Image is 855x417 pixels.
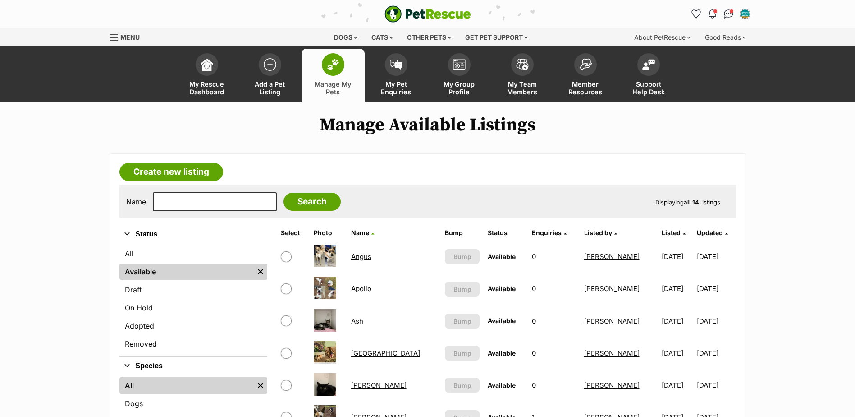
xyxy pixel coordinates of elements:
[453,348,471,358] span: Bump
[254,264,267,280] a: Remove filter
[617,49,680,102] a: Support Help Desk
[528,273,580,304] td: 0
[250,80,290,96] span: Add a Pet Listing
[697,338,735,369] td: [DATE]
[313,80,353,96] span: Manage My Pets
[238,49,302,102] a: Add a Pet Listing
[697,229,728,236] a: Updated
[119,318,267,334] a: Adopted
[738,7,752,21] button: My account
[441,226,483,240] th: Bump
[283,193,341,211] input: Search
[453,380,471,390] span: Bump
[488,285,516,292] span: Available
[488,381,516,389] span: Available
[384,5,471,23] img: logo-e224e6f780fb5917bec1dbf3a21bbac754714ae5b6737aabdf751b685950b380.svg
[453,284,471,294] span: Bump
[120,33,140,41] span: Menu
[119,377,254,394] a: All
[662,229,681,236] span: Listed
[119,300,267,316] a: On Hold
[453,316,471,326] span: Bump
[201,58,213,71] img: dashboard-icon-eb2f2d2d3e046f16d808141f083e7271f6b2e854fb5c12c21221c1fb7104beca.svg
[565,80,606,96] span: Member Resources
[528,241,580,272] td: 0
[658,273,696,304] td: [DATE]
[658,306,696,337] td: [DATE]
[488,317,516,324] span: Available
[697,273,735,304] td: [DATE]
[428,49,491,102] a: My Group Profile
[264,58,276,71] img: add-pet-listing-icon-0afa8454b4691262ce3f59096e99ab1cd57d4a30225e0717b998d2c9b9846f56.svg
[484,226,527,240] th: Status
[110,28,146,45] a: Menu
[390,60,402,69] img: pet-enquiries-icon-7e3ad2cf08bfb03b45e93fb7055b45f3efa6380592205ae92323e6603595dc1f.svg
[662,229,686,236] a: Listed
[655,199,720,206] span: Displaying Listings
[628,28,697,46] div: About PetRescue
[642,59,655,70] img: help-desk-icon-fdf02630f3aa405de69fd3d07c3f3aa587a6932b1a1747fa1d2bba05be0121f9.svg
[491,49,554,102] a: My Team Members
[532,229,562,236] span: translation missing: en.admin.listings.index.attributes.enquiries
[119,228,267,240] button: Status
[376,80,416,96] span: My Pet Enquiries
[351,381,407,389] a: [PERSON_NAME]
[302,49,365,102] a: Manage My Pets
[579,58,592,70] img: member-resources-icon-8e73f808a243e03378d46382f2149f9095a855e16c252ad45f914b54edf8863c.svg
[351,229,369,236] span: Name
[584,284,640,293] a: [PERSON_NAME]
[709,9,716,19] img: notifications-46538b983faf8c2785f20acdc204bb7945ddae34d4c08c2a6579f10ce5e182be.svg
[697,229,723,236] span: Updated
[445,314,480,329] button: Bump
[584,252,640,261] a: [PERSON_NAME]
[351,252,371,261] a: Angus
[119,264,254,280] a: Available
[351,317,363,325] a: Ash
[584,317,640,325] a: [PERSON_NAME]
[119,395,267,412] a: Dogs
[689,7,704,21] a: Favourites
[528,370,580,401] td: 0
[328,28,364,46] div: Dogs
[351,349,420,357] a: [GEOGRAPHIC_DATA]
[327,59,339,70] img: manage-my-pets-icon-02211641906a0b7f246fdf0571729dbe1e7629f14944591b6c1af311fb30b64b.svg
[277,226,309,240] th: Select
[445,378,480,393] button: Bump
[724,9,733,19] img: chat-41dd97257d64d25036548639549fe6c8038ab92f7586957e7f3b1b290dea8141.svg
[365,28,399,46] div: Cats
[351,284,371,293] a: Apollo
[175,49,238,102] a: My Rescue Dashboard
[502,80,543,96] span: My Team Members
[516,59,529,70] img: team-members-icon-5396bd8760b3fe7c0b43da4ab00e1e3bb1a5d9ba89233759b79545d2d3fc5d0d.svg
[254,377,267,394] a: Remove filter
[187,80,227,96] span: My Rescue Dashboard
[119,244,267,356] div: Status
[528,306,580,337] td: 0
[684,199,699,206] strong: all 14
[488,253,516,260] span: Available
[532,229,567,236] a: Enquiries
[658,241,696,272] td: [DATE]
[365,49,428,102] a: My Pet Enquiries
[119,282,267,298] a: Draft
[554,49,617,102] a: Member Resources
[453,252,471,261] span: Bump
[119,360,267,372] button: Species
[401,28,457,46] div: Other pets
[119,246,267,262] a: All
[584,349,640,357] a: [PERSON_NAME]
[584,381,640,389] a: [PERSON_NAME]
[697,241,735,272] td: [DATE]
[488,349,516,357] span: Available
[528,338,580,369] td: 0
[699,28,752,46] div: Good Reads
[689,7,752,21] ul: Account quick links
[697,306,735,337] td: [DATE]
[453,59,466,70] img: group-profile-icon-3fa3cf56718a62981997c0bc7e787c4b2cf8bcc04b72c1350f741eb67cf2f40e.svg
[310,226,347,240] th: Photo
[584,229,612,236] span: Listed by
[741,9,750,19] img: Tameka Saville profile pic
[126,198,146,206] label: Name
[439,80,480,96] span: My Group Profile
[658,338,696,369] td: [DATE]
